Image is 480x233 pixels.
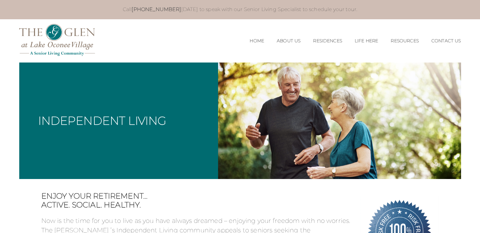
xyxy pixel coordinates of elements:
a: Residences [313,38,342,44]
a: Resources [391,38,418,44]
p: Call [DATE] to speak with our Senior Living Specialist to schedule your tour. [30,6,450,13]
span: Enjoy your retirement… [41,192,351,201]
a: Life Here [355,38,378,44]
a: About Us [277,38,300,44]
a: [PHONE_NUMBER] [132,6,181,12]
a: Home [250,38,264,44]
a: Contact Us [431,38,461,44]
img: The Glen Lake Oconee Home [19,24,95,56]
h1: Independent Living [38,115,167,126]
span: Active. Social. Healthy. [41,200,351,210]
